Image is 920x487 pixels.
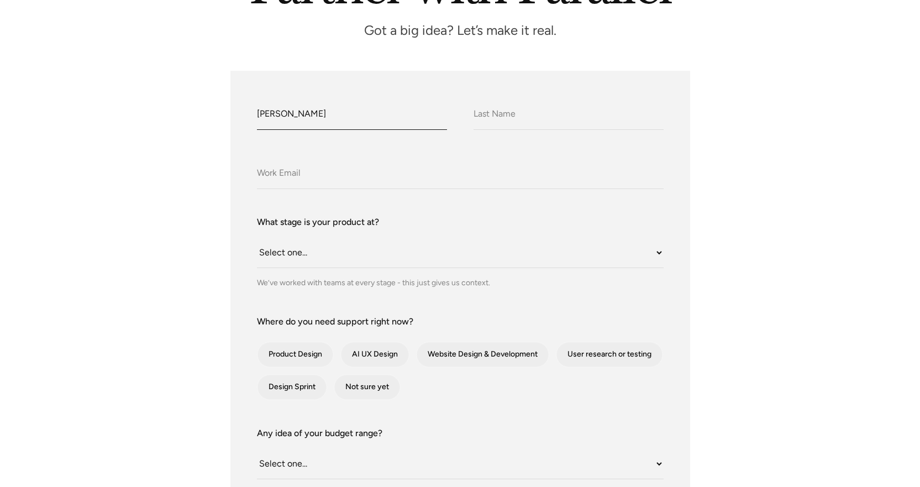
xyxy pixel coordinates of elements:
[257,100,447,130] input: First Name
[295,26,626,35] p: Got a big idea? Let’s make it real.
[257,216,664,229] label: What stage is your product at?
[257,427,664,440] label: Any idea of your budget range?
[474,100,664,130] input: Last Name
[257,277,664,289] div: We’ve worked with teams at every stage - this just gives us context.
[257,159,664,189] input: Work Email
[257,315,664,328] label: Where do you need support right now?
